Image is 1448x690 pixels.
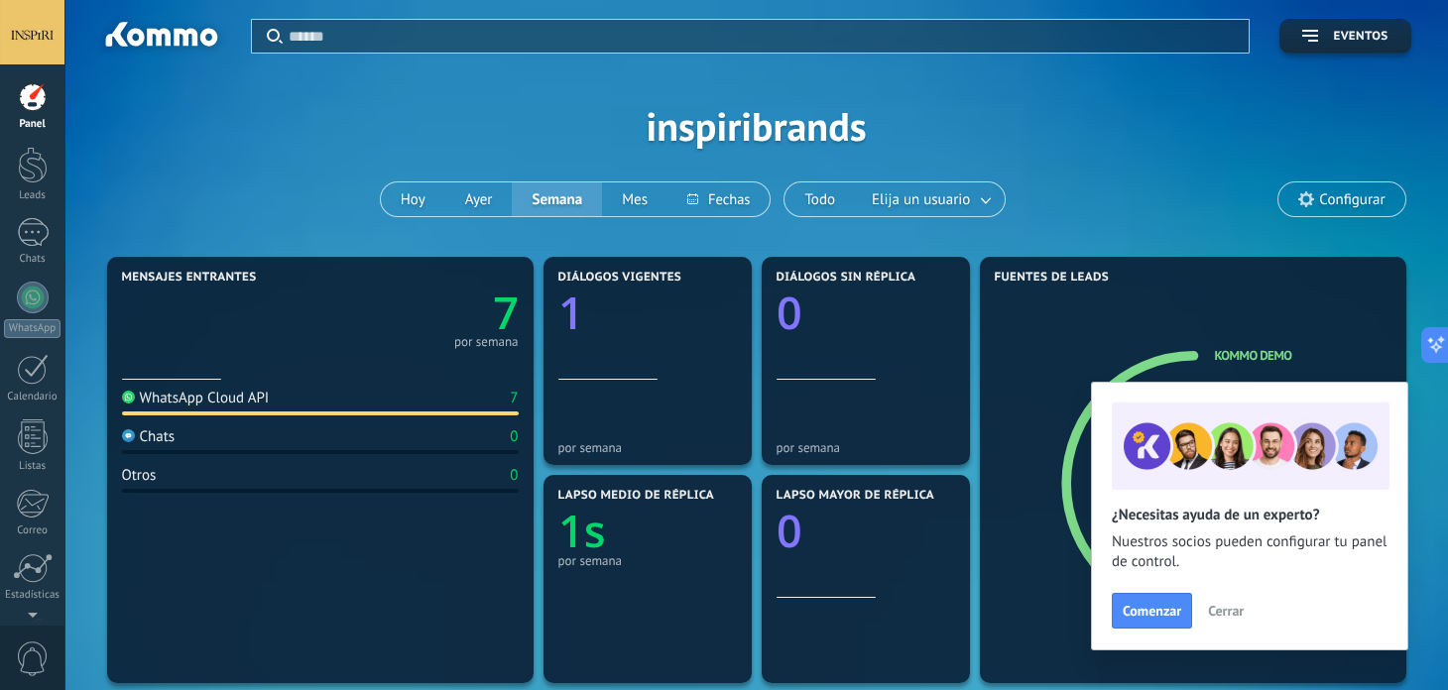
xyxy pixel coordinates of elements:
[122,427,176,446] div: Chats
[1333,30,1388,44] span: Eventos
[1123,604,1181,618] span: Comenzar
[1199,596,1253,626] button: Cerrar
[122,271,257,285] span: Mensajes entrantes
[1112,532,1388,572] span: Nuestros socios pueden configurar tu panel de control.
[558,440,737,455] div: por semana
[667,182,770,216] button: Fechas
[122,391,135,403] img: WhatsApp Cloud API
[784,182,855,216] button: Todo
[1215,347,1292,364] a: Kommo Demo
[777,283,802,343] text: 0
[510,389,518,407] div: 7
[122,429,135,442] img: Chats
[510,466,518,485] div: 0
[868,186,974,213] span: Elija un usuario
[454,337,519,347] div: por semana
[558,271,682,285] span: Diálogos vigentes
[4,319,60,338] div: WhatsApp
[4,118,61,131] div: Panel
[4,253,61,266] div: Chats
[855,182,1005,216] button: Elija un usuario
[777,440,955,455] div: por semana
[558,283,584,343] text: 1
[122,466,157,485] div: Otros
[1279,19,1410,54] button: Eventos
[558,489,715,503] span: Lapso medio de réplica
[1112,593,1192,629] button: Comenzar
[512,182,602,216] button: Semana
[4,524,61,537] div: Correo
[4,589,61,602] div: Estadísticas
[320,283,519,343] a: 7
[1208,604,1244,618] span: Cerrar
[4,189,61,202] div: Leads
[1112,506,1388,524] h2: ¿Necesitas ayuda de un experto?
[777,489,934,503] span: Lapso mayor de réplica
[4,391,61,403] div: Calendario
[777,271,916,285] span: Diálogos sin réplica
[1319,191,1385,208] span: Configurar
[558,501,606,561] text: 1s
[510,427,518,446] div: 0
[122,389,270,407] div: WhatsApp Cloud API
[493,283,519,343] text: 7
[4,460,61,473] div: Listas
[777,501,802,561] text: 0
[445,182,513,216] button: Ayer
[381,182,445,216] button: Hoy
[558,553,737,568] div: por semana
[995,271,1110,285] span: Fuentes de leads
[602,182,667,216] button: Mes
